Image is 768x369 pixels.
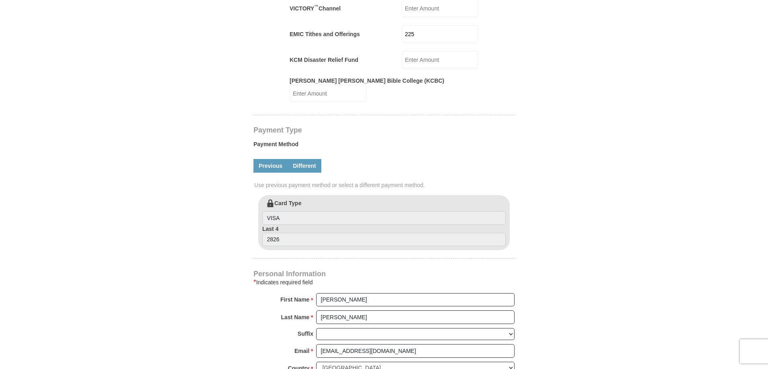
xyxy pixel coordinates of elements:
sup: ™ [314,4,319,9]
h4: Personal Information [253,271,515,277]
strong: Email [294,345,309,357]
input: Enter Amount [402,25,478,43]
a: Different [288,159,321,173]
strong: Suffix [298,328,313,339]
label: Card Type [262,199,506,225]
label: KCM Disaster Relief Fund [290,56,358,64]
input: Card Type [262,211,506,225]
label: [PERSON_NAME] [PERSON_NAME] Bible College (KCBC) [290,77,444,85]
h4: Payment Type [253,127,515,133]
a: Previous [253,159,288,173]
label: Payment Method [253,140,515,152]
strong: First Name [280,294,309,305]
input: Enter Amount [290,85,366,102]
input: Enter Amount [402,51,478,68]
label: Last 4 [262,225,506,247]
strong: Last Name [281,312,310,323]
label: EMIC Tithes and Offerings [290,30,360,38]
div: Indicates required field [253,277,515,287]
input: Last 4 [262,233,506,247]
label: VICTORY Channel [290,4,341,12]
span: Use previous payment method or select a different payment method. [254,181,515,189]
